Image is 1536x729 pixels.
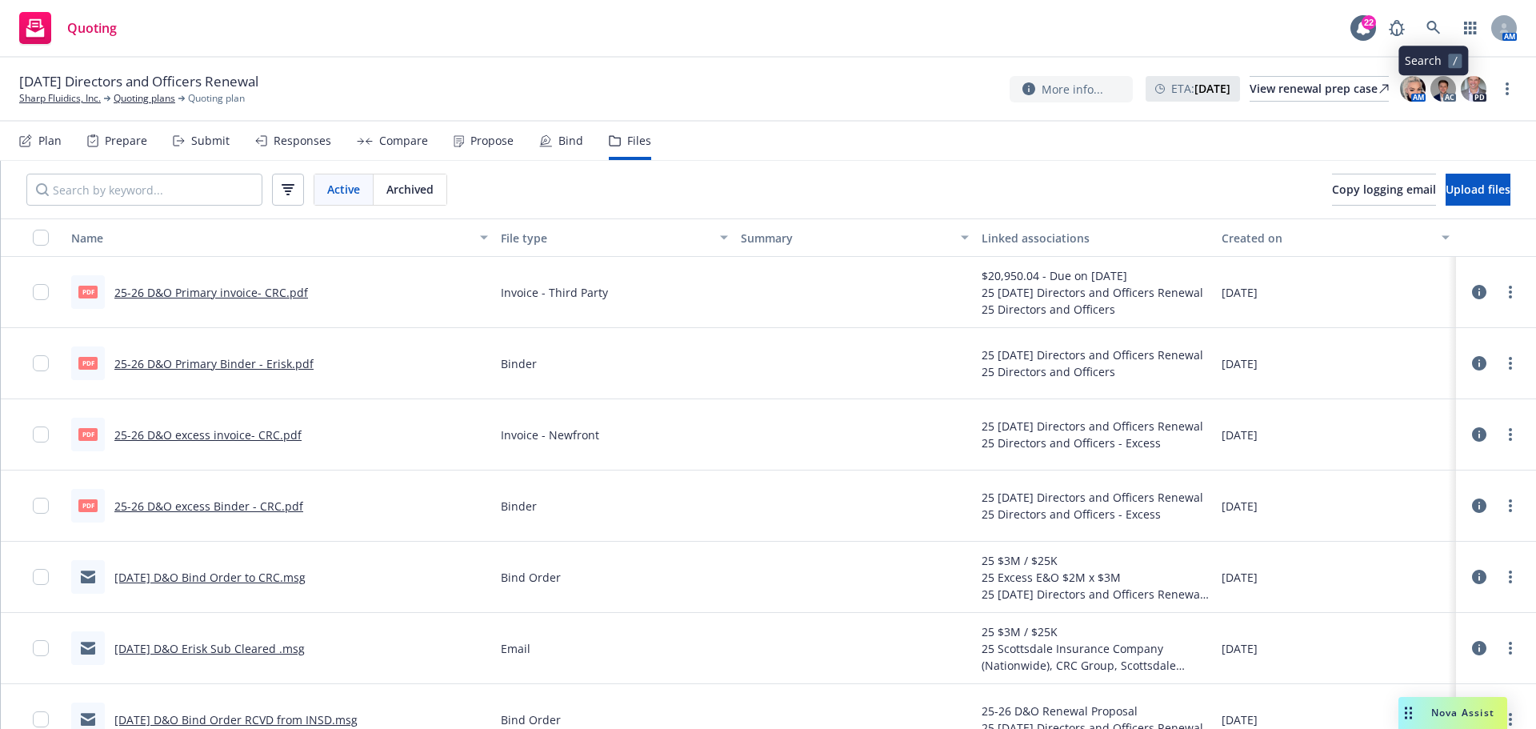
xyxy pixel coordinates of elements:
[19,91,101,106] a: Sharp Fluidics, Inc.
[982,506,1203,523] div: 25 Directors and Officers - Excess
[494,218,735,257] button: File type
[33,355,49,371] input: Toggle Row Selected
[982,301,1203,318] div: 25 Directors and Officers
[501,427,599,443] span: Invoice - Newfront
[191,134,230,147] div: Submit
[1431,706,1494,719] span: Nova Assist
[1171,80,1230,97] span: ETA :
[114,427,302,443] a: 25-26 D&O excess invoice- CRC.pdf
[1194,81,1230,96] strong: [DATE]
[33,640,49,656] input: Toggle Row Selected
[1501,282,1520,302] a: more
[327,181,360,198] span: Active
[1222,427,1258,443] span: [DATE]
[982,552,1210,569] div: 25 $3M / $25K
[501,230,711,246] div: File type
[1222,569,1258,586] span: [DATE]
[114,499,303,514] a: 25-26 D&O excess Binder - CRC.pdf
[1362,15,1376,30] div: 22
[274,134,331,147] div: Responses
[982,435,1203,451] div: 25 Directors and Officers - Excess
[33,284,49,300] input: Toggle Row Selected
[1498,79,1517,98] a: more
[470,134,514,147] div: Propose
[627,134,651,147] div: Files
[558,134,583,147] div: Bind
[114,356,314,371] a: 25-26 D&O Primary Binder - Erisk.pdf
[982,623,1210,640] div: 25 $3M / $25K
[1222,498,1258,515] span: [DATE]
[78,499,98,511] span: pdf
[379,134,428,147] div: Compare
[1398,697,1418,729] div: Drag to move
[1454,12,1486,44] a: Switch app
[1010,76,1133,102] button: More info...
[982,640,1210,674] div: 25 Scottsdale Insurance Company (Nationwide), CRC Group, Scottsdale Insurance Company - $3M / $25K
[501,284,608,301] span: Invoice - Third Party
[982,569,1210,586] div: 25 Excess E&O $2M x $3M
[982,363,1203,380] div: 25 Directors and Officers
[501,640,530,657] span: Email
[188,91,245,106] span: Quoting plan
[501,569,561,586] span: Bind Order
[982,267,1203,284] div: $20,950.04 - Due on [DATE]
[1446,174,1510,206] button: Upload files
[114,641,305,656] a: [DATE] D&O Erisk Sub Cleared .msg
[38,134,62,147] div: Plan
[1332,182,1436,197] span: Copy logging email
[1381,12,1413,44] a: Report a Bug
[1501,639,1520,658] a: more
[975,218,1216,257] button: Linked associations
[1222,355,1258,372] span: [DATE]
[78,286,98,298] span: pdf
[26,174,262,206] input: Search by keyword...
[114,285,308,300] a: 25-26 D&O Primary invoice- CRC.pdf
[982,284,1203,301] div: 25 [DATE] Directors and Officers Renewal
[982,489,1203,506] div: 25 [DATE] Directors and Officers Renewal
[33,230,49,246] input: Select all
[734,218,975,257] button: Summary
[741,230,951,246] div: Summary
[114,712,358,727] a: [DATE] D&O Bind Order RCVD from INSD.msg
[19,72,258,91] span: [DATE] Directors and Officers Renewal
[1418,12,1450,44] a: Search
[114,570,306,585] a: [DATE] D&O Bind Order to CRC.msg
[501,498,537,515] span: Binder
[105,134,147,147] div: Prepare
[1222,284,1258,301] span: [DATE]
[982,230,1210,246] div: Linked associations
[1398,697,1507,729] button: Nova Assist
[1250,77,1389,101] div: View renewal prep case
[1461,76,1486,102] img: photo
[982,418,1203,435] div: 25 [DATE] Directors and Officers Renewal
[1215,218,1456,257] button: Created on
[1400,76,1426,102] img: photo
[1446,182,1510,197] span: Upload files
[33,427,49,443] input: Toggle Row Selected
[982,346,1203,363] div: 25 [DATE] Directors and Officers Renewal
[65,218,494,257] button: Name
[982,586,1210,603] div: 25 [DATE] Directors and Officers Renewal
[33,569,49,585] input: Toggle Row Selected
[1222,711,1258,728] span: [DATE]
[1430,76,1456,102] img: photo
[1222,230,1432,246] div: Created on
[78,428,98,440] span: pdf
[114,91,175,106] a: Quoting plans
[33,711,49,727] input: Toggle Row Selected
[386,181,434,198] span: Archived
[1501,567,1520,587] a: more
[1250,76,1389,102] a: View renewal prep case
[1501,710,1520,729] a: more
[1042,81,1103,98] span: More info...
[501,355,537,372] span: Binder
[33,498,49,514] input: Toggle Row Selected
[1501,354,1520,373] a: more
[13,6,123,50] a: Quoting
[71,230,470,246] div: Name
[78,357,98,369] span: pdf
[501,711,561,728] span: Bind Order
[1332,174,1436,206] button: Copy logging email
[67,22,117,34] span: Quoting
[1501,496,1520,515] a: more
